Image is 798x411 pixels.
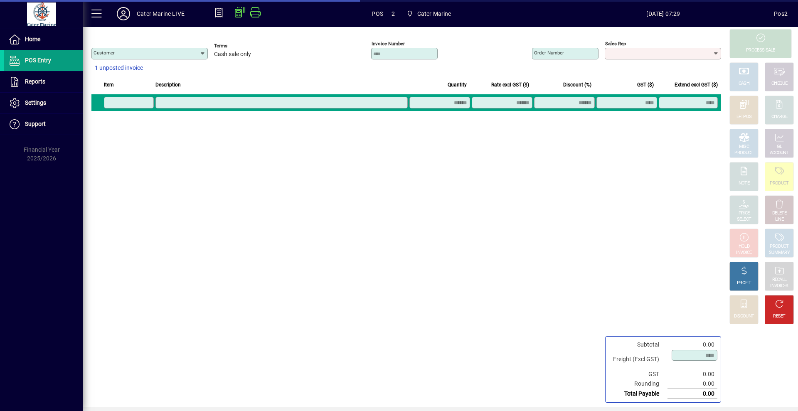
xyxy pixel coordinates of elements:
span: POS Entry [25,57,51,64]
div: INVOICES [770,283,788,289]
td: 0.00 [667,379,717,389]
div: NOTE [739,180,749,187]
span: POS [372,7,383,20]
div: MISC [739,144,749,150]
a: Reports [4,71,83,92]
span: Discount (%) [563,80,591,89]
a: Support [4,114,83,135]
div: DISCOUNT [734,313,754,320]
span: Cater Marine [403,6,455,21]
div: RESET [773,313,786,320]
div: PROCESS SALE [746,47,775,54]
span: Settings [25,99,46,106]
td: GST [609,369,667,379]
span: Description [155,80,181,89]
span: Extend excl GST ($) [675,80,718,89]
a: Settings [4,93,83,113]
div: PRODUCT [734,150,753,156]
div: SUMMARY [769,250,790,256]
div: LINE [775,217,783,223]
span: Support [25,121,46,127]
mat-label: Sales rep [605,41,626,47]
div: RECALL [772,277,787,283]
div: PRODUCT [770,244,788,250]
button: 1 unposted invoice [91,61,146,76]
div: HOLD [739,244,749,250]
mat-label: Order number [534,50,564,56]
span: Home [25,36,40,42]
td: 0.00 [667,340,717,349]
div: SELECT [737,217,751,223]
div: Cater Marine LIVE [137,7,185,20]
span: Terms [214,43,264,49]
div: ACCOUNT [770,150,789,156]
span: 2 [392,7,395,20]
div: PRODUCT [770,180,788,187]
span: Quantity [448,80,467,89]
div: PRICE [739,210,750,217]
div: PROFIT [737,280,751,286]
div: CASH [739,81,749,87]
span: Cater Marine [417,7,451,20]
span: 1 unposted invoice [95,64,143,72]
span: GST ($) [637,80,654,89]
td: 0.00 [667,369,717,379]
div: GL [777,144,782,150]
mat-label: Invoice number [372,41,405,47]
span: Cash sale only [214,51,251,58]
button: Profile [110,6,137,21]
span: Item [104,80,114,89]
a: Home [4,29,83,50]
span: Rate excl GST ($) [491,80,529,89]
span: [DATE] 07:29 [553,7,774,20]
div: DELETE [772,210,786,217]
div: Pos2 [774,7,788,20]
span: Reports [25,78,45,85]
td: Total Payable [609,389,667,399]
td: Rounding [609,379,667,389]
div: CHARGE [771,114,788,120]
mat-label: Customer [94,50,115,56]
td: Freight (Excl GST) [609,349,667,369]
div: EFTPOS [736,114,752,120]
div: INVOICE [736,250,751,256]
div: CHEQUE [771,81,787,87]
td: Subtotal [609,340,667,349]
td: 0.00 [667,389,717,399]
